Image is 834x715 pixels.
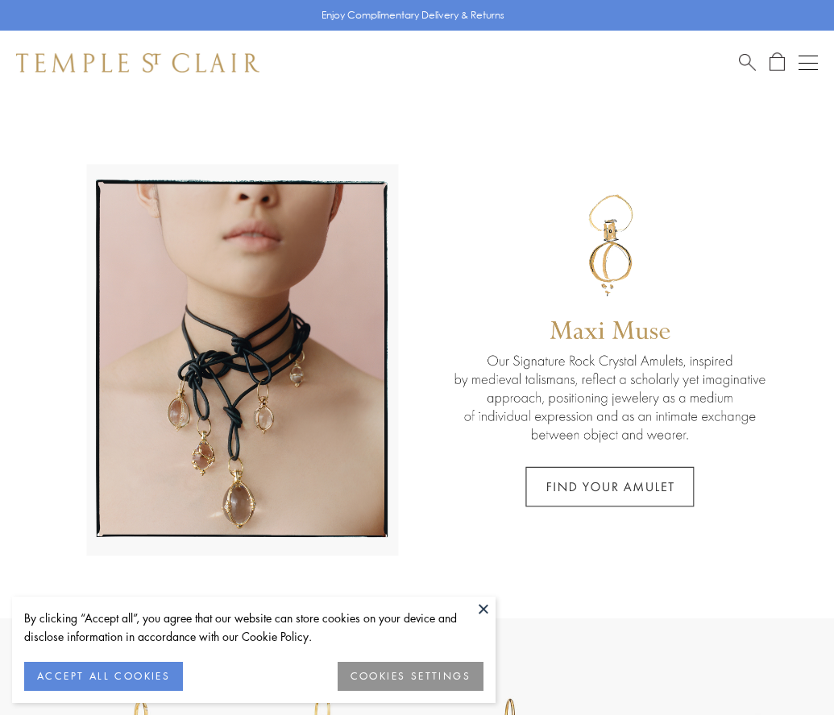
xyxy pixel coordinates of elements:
p: Enjoy Complimentary Delivery & Returns [322,7,504,23]
button: COOKIES SETTINGS [338,662,483,691]
button: Open navigation [799,53,818,72]
div: By clicking “Accept all”, you agree that our website can store cookies on your device and disclos... [24,609,483,646]
button: ACCEPT ALL COOKIES [24,662,183,691]
a: Search [739,52,756,72]
img: Temple St. Clair [16,53,259,72]
a: Open Shopping Bag [770,52,785,72]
